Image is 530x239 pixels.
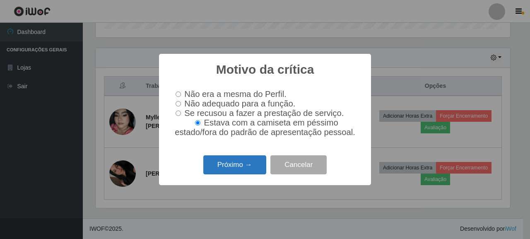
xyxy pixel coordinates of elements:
[270,155,327,175] button: Cancelar
[184,109,344,118] span: Se recusou a fazer a prestação de serviço.
[216,62,314,77] h2: Motivo da crítica
[176,101,181,106] input: Não adequado para a função.
[184,89,286,99] span: Não era a mesma do Perfil.
[184,99,295,108] span: Não adequado para a função.
[175,118,355,137] span: Estava com a camiseta em péssimo estado/fora do padrão de apresentação pessoal.
[195,120,200,126] input: Estava com a camiseta em péssimo estado/fora do padrão de apresentação pessoal.
[176,92,181,97] input: Não era a mesma do Perfil.
[176,111,181,116] input: Se recusou a fazer a prestação de serviço.
[203,155,266,175] button: Próximo →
